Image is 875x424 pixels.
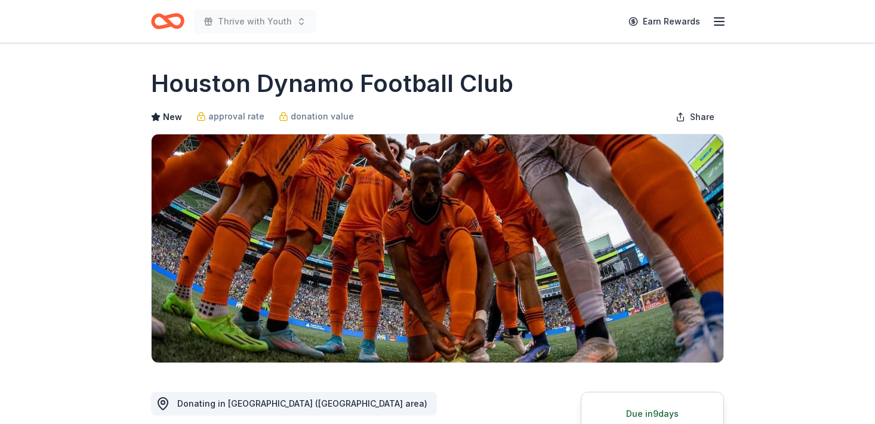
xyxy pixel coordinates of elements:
span: Thrive with Youth [218,14,292,29]
button: Thrive with Youth [194,10,316,33]
span: donation value [291,109,354,124]
div: Due in 9 days [596,407,709,421]
a: Home [151,7,184,35]
h1: Houston Dynamo Football Club [151,67,513,100]
button: Share [666,105,724,129]
span: New [163,110,182,124]
a: donation value [279,109,354,124]
img: Image for Houston Dynamo Football Club [152,134,723,362]
a: Earn Rewards [621,11,707,32]
span: approval rate [208,109,264,124]
a: approval rate [196,109,264,124]
span: Donating in [GEOGRAPHIC_DATA] ([GEOGRAPHIC_DATA] area) [177,398,427,408]
span: Share [690,110,714,124]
